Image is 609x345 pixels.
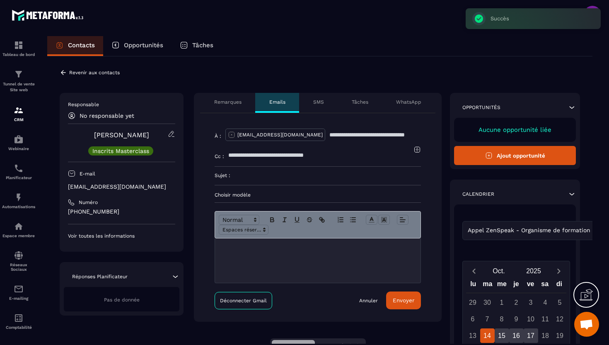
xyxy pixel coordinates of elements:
p: Numéro [79,199,98,206]
div: 15 [495,328,509,343]
a: schedulerschedulerPlanificateur [2,157,35,186]
div: di [552,278,566,293]
div: 4 [538,295,553,310]
div: 6 [466,312,480,326]
div: sa [538,278,552,293]
input: Search for option [592,226,598,235]
div: 1 [495,295,509,310]
a: automationsautomationsEspace membre [2,215,35,244]
p: No responsable yet [80,112,134,119]
p: WhatsApp [396,99,421,105]
p: Revenir aux contacts [69,70,120,75]
p: Opportunités [462,104,500,111]
p: [EMAIL_ADDRESS][DOMAIN_NAME] [68,183,175,191]
a: Tâches [172,36,222,56]
div: 18 [538,328,553,343]
p: E-mail [80,170,95,177]
button: Next month [551,265,566,277]
div: me [495,278,509,293]
p: Automatisations [2,204,35,209]
div: Ouvrir le chat [574,312,599,337]
img: accountant [14,313,24,323]
a: automationsautomationsWebinaire [2,128,35,157]
a: Contacts [47,36,103,56]
img: formation [14,40,24,50]
p: Tunnel de vente Site web [2,81,35,93]
div: 16 [509,328,524,343]
p: Responsable [68,101,175,108]
button: Envoyer [386,292,421,309]
p: Comptabilité [2,325,35,330]
p: Sujet : [215,172,230,179]
a: Opportunités [103,36,172,56]
p: Aucune opportunité liée [462,126,568,134]
div: 13 [466,328,480,343]
button: Open years overlay [516,264,551,278]
div: lu [466,278,481,293]
div: 19 [553,328,567,343]
p: Voir toutes les informations [68,233,175,239]
div: 11 [538,312,553,326]
img: automations [14,221,24,231]
div: 9 [509,312,524,326]
div: 8 [495,312,509,326]
div: 2 [509,295,524,310]
p: Remarques [214,99,242,105]
a: automationsautomationsAutomatisations [2,186,35,215]
p: [EMAIL_ADDRESS][DOMAIN_NAME] [237,131,323,138]
span: Pas de donnée [104,297,140,303]
p: SMS [313,99,324,105]
p: [PHONE_NUMBER] [68,208,175,216]
p: Cc : [215,153,224,160]
p: Espace membre [2,233,35,238]
a: formationformationTunnel de vente Site web [2,63,35,99]
p: Planificateur [2,175,35,180]
img: social-network [14,250,24,260]
p: Opportunités [124,41,163,49]
div: 12 [553,312,567,326]
p: Choisir modèle [215,192,421,198]
img: automations [14,134,24,144]
a: social-networksocial-networkRéseaux Sociaux [2,244,35,278]
p: Réponses Planificateur [72,273,128,280]
p: E-mailing [2,296,35,301]
p: Tâches [352,99,368,105]
p: Tableau de bord [2,52,35,57]
div: je [509,278,524,293]
p: Contacts [68,41,95,49]
p: Tâches [192,41,213,49]
div: 3 [524,295,538,310]
p: CRM [2,117,35,122]
a: emailemailE-mailing [2,278,35,307]
p: Réseaux Sociaux [2,262,35,272]
div: 7 [480,312,495,326]
div: ma [481,278,495,293]
img: email [14,284,24,294]
button: Ajout opportunité [454,146,576,165]
div: 17 [524,328,538,343]
img: logo [12,7,86,23]
div: 10 [524,312,538,326]
a: formationformationTableau de bord [2,34,35,63]
a: formationformationCRM [2,99,35,128]
img: scheduler [14,163,24,173]
p: Webinaire [2,146,35,151]
a: Déconnecter Gmail [215,292,272,309]
p: Inscrits Masterclass [92,148,149,154]
p: À : [215,133,221,139]
div: ve [523,278,538,293]
div: 30 [480,295,495,310]
img: formation [14,105,24,115]
a: Annuler [359,297,378,304]
div: 29 [466,295,480,310]
a: [PERSON_NAME] [94,131,149,139]
p: Emails [269,99,285,105]
div: 5 [553,295,567,310]
div: 14 [480,328,495,343]
span: Appel ZenSpeak - Organisme de formation [466,226,592,235]
a: accountantaccountantComptabilité [2,307,35,336]
button: Open months overlay [481,264,516,278]
button: Previous month [466,265,481,277]
img: formation [14,69,24,79]
img: automations [14,192,24,202]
